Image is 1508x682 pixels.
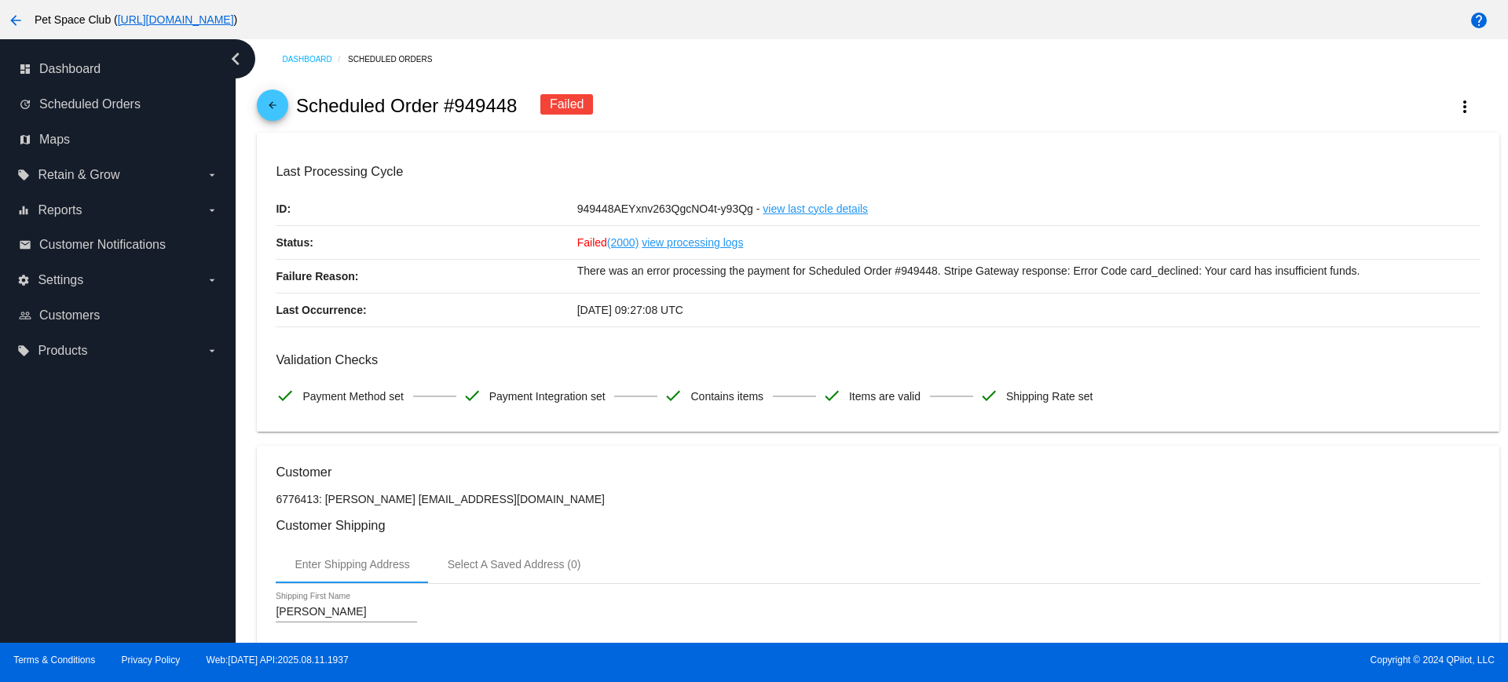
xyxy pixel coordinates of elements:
[348,47,446,71] a: Scheduled Orders
[39,133,70,147] span: Maps
[276,260,576,293] p: Failure Reason:
[38,203,82,217] span: Reports
[276,294,576,326] p: Last Occurrence:
[1006,380,1093,413] span: Shipping Rate set
[664,386,683,405] mat-icon: check
[763,192,868,225] a: view last cycle details
[276,164,1480,179] h3: Last Processing Cycle
[979,386,998,405] mat-icon: check
[206,274,218,286] i: arrow_drop_down
[276,493,1480,505] p: 6776413: [PERSON_NAME] [EMAIL_ADDRESS][DOMAIN_NAME]
[1455,97,1474,116] mat-icon: more_vert
[607,226,639,259] a: (2000)
[223,46,248,71] i: chevron_left
[39,308,100,323] span: Customers
[767,655,1495,666] span: Copyright © 2024 QPilot, LLC
[690,380,763,413] span: Contains items
[276,518,1480,533] h3: Customer Shipping
[206,169,218,181] i: arrow_drop_down
[38,168,119,182] span: Retain & Grow
[19,232,218,257] a: email Customer Notifications
[489,380,606,413] span: Payment Integration set
[35,13,237,26] span: Pet Space Club ( )
[263,100,282,119] mat-icon: arrow_back
[642,226,743,259] a: view processing logs
[17,345,30,357] i: local_offer
[282,47,348,71] a: Dashboard
[39,62,101,76] span: Dashboard
[19,57,218,82] a: dashboard Dashboard
[276,352,1480,367] h3: Validation Checks
[302,380,403,413] span: Payment Method set
[19,63,31,75] i: dashboard
[17,169,30,181] i: local_offer
[296,95,518,117] h2: Scheduled Order #949448
[577,260,1481,282] p: There was an error processing the payment for Scheduled Order #949448. Stripe Gateway response: E...
[39,97,141,111] span: Scheduled Orders
[448,558,581,571] div: Select A Saved Address (0)
[276,386,295,405] mat-icon: check
[295,558,409,571] div: Enter Shipping Address
[276,192,576,225] p: ID:
[207,655,349,666] a: Web:[DATE] API:2025.08.11.1937
[19,127,218,152] a: map Maps
[19,133,31,146] i: map
[577,304,683,316] span: [DATE] 09:27:08 UTC
[6,11,25,30] mat-icon: arrow_back
[849,380,921,413] span: Items are valid
[17,204,30,217] i: equalizer
[39,238,166,252] span: Customer Notifications
[206,204,218,217] i: arrow_drop_down
[19,98,31,111] i: update
[38,344,87,358] span: Products
[577,202,760,215] span: 949448AEYxnv263QgcNO4t-y93Qg -
[1470,11,1488,30] mat-icon: help
[822,386,841,405] mat-icon: check
[19,239,31,251] i: email
[540,94,594,115] div: Failed
[118,13,234,26] a: [URL][DOMAIN_NAME]
[276,465,1480,480] h3: Customer
[19,309,31,322] i: people_outline
[122,655,181,666] a: Privacy Policy
[13,655,95,666] a: Terms & Conditions
[276,606,417,618] input: Shipping First Name
[19,303,218,328] a: people_outline Customers
[17,274,30,286] i: settings
[276,226,576,259] p: Status:
[206,345,218,357] i: arrow_drop_down
[577,236,639,249] span: Failed
[19,92,218,117] a: update Scheduled Orders
[463,386,481,405] mat-icon: check
[38,273,83,287] span: Settings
